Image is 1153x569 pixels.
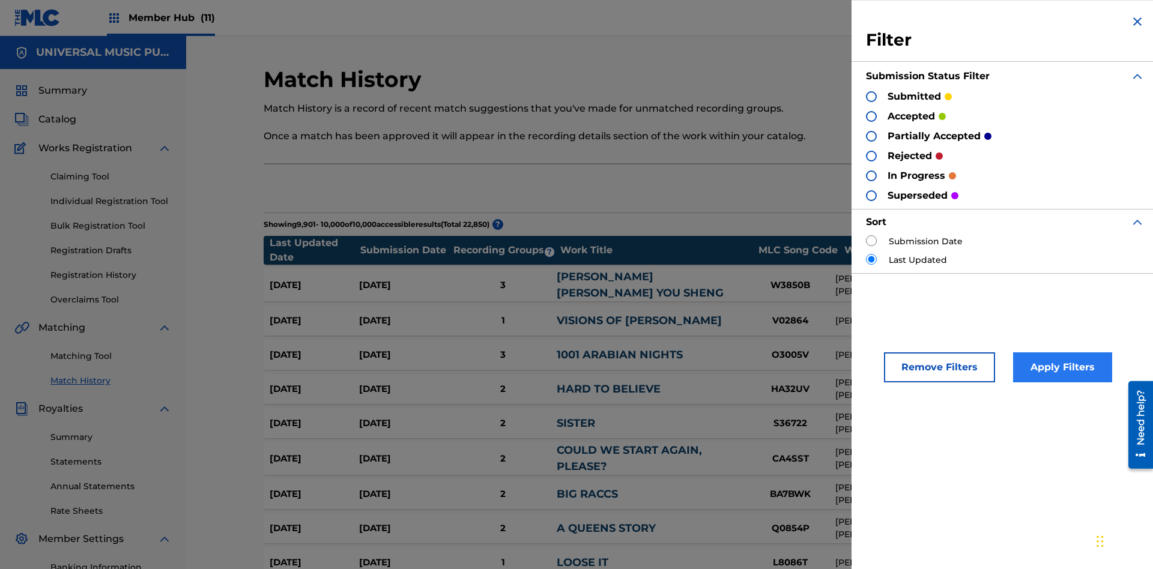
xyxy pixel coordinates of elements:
[14,83,29,98] img: Summary
[888,109,935,124] p: accepted
[50,294,172,306] a: Overclaims Tool
[14,321,29,335] img: Matching
[14,402,29,416] img: Royalties
[745,487,835,501] div: BA7BWK
[889,235,963,248] label: Submission Date
[129,11,215,25] span: Member Hub
[50,431,172,444] a: Summary
[835,481,1024,507] div: [PERSON_NAME], [PERSON_NAME] [PERSON_NAME], [PERSON_NAME]
[14,141,30,155] img: Works Registration
[270,522,359,535] div: [DATE]
[745,417,835,430] div: S36722
[835,272,1024,298] div: [PERSON_NAME] [PERSON_NAME] YI [PERSON_NAME], [PERSON_NAME] [PERSON_NAME]
[449,382,557,396] div: 2
[201,12,215,23] span: (11)
[745,452,835,466] div: CA4SST
[264,129,889,143] p: Once a match has been approved it will appear in the recording details section of the work within...
[50,480,172,493] a: Annual Statements
[14,112,76,127] a: CatalogCatalog
[888,188,948,203] p: superseded
[557,382,661,396] a: HARD TO BELIEVE
[14,532,29,546] img: Member Settings
[745,382,835,396] div: HA32UV
[745,278,835,292] div: W3850B
[545,247,554,257] span: ?
[888,89,941,104] p: submitted
[270,278,359,292] div: [DATE]
[157,532,172,546] img: expand
[745,314,835,328] div: V02864
[157,321,172,335] img: expand
[50,350,172,363] a: Matching Tool
[449,522,557,535] div: 2
[557,348,683,361] a: 1001 ARABIAN NIGHTS
[359,314,449,328] div: [DATE]
[1119,376,1153,475] iframe: Resource Center
[449,348,557,362] div: 3
[557,556,608,569] a: LOOSE IT
[1130,215,1145,229] img: expand
[835,376,1024,402] div: [PERSON_NAME] [PERSON_NAME] [PERSON_NAME]
[835,349,1024,361] div: [PERSON_NAME], [PERSON_NAME]
[359,487,449,501] div: [DATE]
[14,46,29,60] img: Accounts
[866,216,886,227] strong: Sort
[1130,14,1145,29] img: close
[866,70,990,82] strong: Submission Status Filter
[270,417,359,430] div: [DATE]
[1097,523,1104,559] div: Drag
[1130,69,1145,83] img: expand
[560,243,752,257] div: Work Title
[557,522,656,535] a: A QUEENS STORY
[557,314,722,327] a: VISIONS OF [PERSON_NAME]
[38,83,87,98] span: Summary
[270,348,359,362] div: [DATE]
[38,321,85,335] span: Matching
[557,417,595,430] a: SISTER
[835,516,1024,541] div: [PERSON_NAME] [PERSON_NAME] [PERSON_NAME], [PERSON_NAME], [PERSON_NAME]
[888,129,981,143] p: partially accepted
[14,9,61,26] img: MLC Logo
[888,169,945,183] p: in progress
[50,456,172,468] a: Statements
[107,11,121,25] img: Top Rightsholders
[50,244,172,257] a: Registration Drafts
[50,375,172,387] a: Match History
[270,382,359,396] div: [DATE]
[50,505,172,517] a: Rate Sheets
[359,278,449,292] div: [DATE]
[1093,511,1153,569] div: Chat Widget
[449,417,557,430] div: 2
[835,556,1024,569] div: [PERSON_NAME] [PERSON_NAME]
[884,352,995,382] button: Remove Filters
[38,141,132,155] span: Works Registration
[745,348,835,362] div: O3005V
[38,532,124,546] span: Member Settings
[264,66,428,93] h2: Match History
[449,314,557,328] div: 1
[50,195,172,208] a: Individual Registration Tool
[888,149,932,163] p: rejected
[270,314,359,328] div: [DATE]
[38,112,76,127] span: Catalog
[264,219,489,230] p: Showing 9,901 - 10,000 of 10,000 accessible results (Total 22,850 )
[359,417,449,430] div: [DATE]
[270,487,359,501] div: [DATE]
[557,444,702,473] a: COULD WE START AGAIN, PLEASE?
[449,487,557,501] div: 2
[492,219,503,230] span: ?
[889,254,947,266] label: Last Updated
[557,270,724,300] a: [PERSON_NAME] [PERSON_NAME] YOU SHENG
[14,112,29,127] img: Catalog
[157,141,172,155] img: expand
[38,402,83,416] span: Royalties
[835,315,1024,327] div: [PERSON_NAME]
[14,83,87,98] a: SummarySummary
[270,452,359,466] div: [DATE]
[360,243,450,257] div: Submission Date
[557,487,618,501] a: BIG RACCS
[835,411,1024,436] div: [PERSON_NAME], [PERSON_NAME], [PERSON_NAME], [PERSON_NAME], [PERSON_NAME]
[359,522,449,535] div: [DATE]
